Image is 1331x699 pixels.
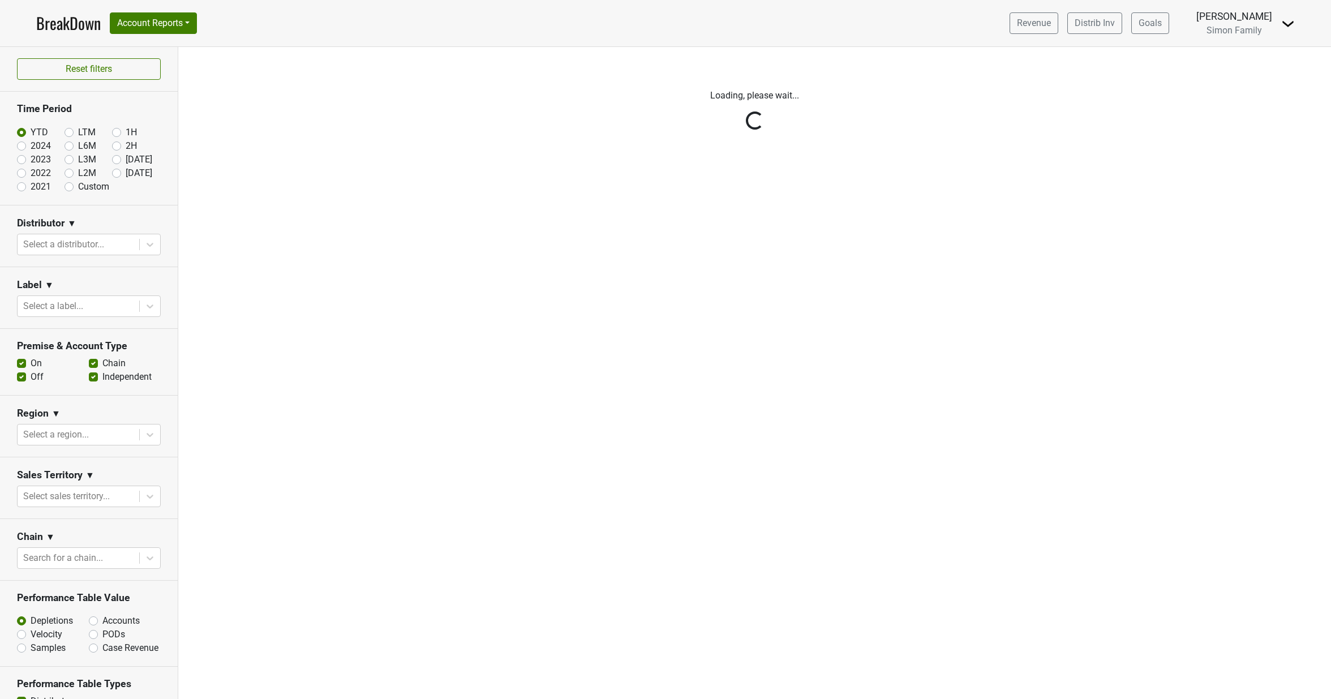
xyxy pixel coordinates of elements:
[1281,17,1295,31] img: Dropdown Menu
[441,89,1069,102] p: Loading, please wait...
[110,12,197,34] button: Account Reports
[1207,25,1262,36] span: Simon Family
[1196,9,1272,24] div: [PERSON_NAME]
[1010,12,1058,34] a: Revenue
[36,11,101,35] a: BreakDown
[1131,12,1169,34] a: Goals
[1067,12,1122,34] a: Distrib Inv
